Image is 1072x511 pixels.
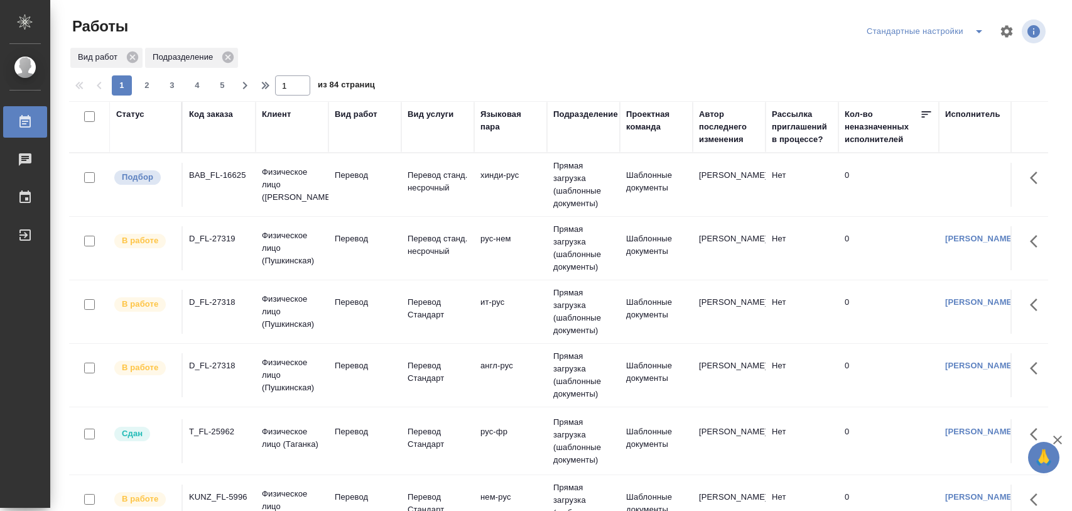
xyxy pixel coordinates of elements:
div: Код заказа [189,108,233,121]
p: Перевод [335,233,395,245]
p: Перевод станд. несрочный [408,233,468,258]
td: [PERSON_NAME] [693,419,766,463]
td: Прямая загрузка (шаблонные документы) [547,280,620,343]
td: Нет [766,163,838,207]
div: Исполнитель выполняет работу [113,296,175,313]
p: Физическое лицо (Пушкинская) [262,293,322,331]
td: Шаблонные документы [620,419,693,463]
a: [PERSON_NAME] [945,234,1015,243]
td: рус-фр [474,419,547,463]
p: Перевод Стандарт [408,296,468,321]
div: Исполнитель [945,108,1000,121]
td: Шаблонные документы [620,353,693,397]
p: В работе [122,298,158,310]
a: [PERSON_NAME] [945,297,1015,307]
td: 0 [838,419,939,463]
td: 0 [838,290,939,334]
td: 0 [838,226,939,270]
p: В работе [122,361,158,374]
td: Шаблонные документы [620,163,693,207]
span: 3 [162,79,182,92]
div: Исполнитель выполняет работу [113,233,175,250]
div: D_FL-27318 [189,360,249,372]
button: 🙏 [1028,442,1059,473]
button: Здесь прячутся важные кнопки [1022,226,1053,256]
div: T_FL-25962 [189,426,249,438]
td: [PERSON_NAME] [693,226,766,270]
div: Исполнитель выполняет работу [113,491,175,508]
div: Менеджер проверил работу исполнителя, передает ее на следующий этап [113,426,175,442]
td: Прямая загрузка (шаблонные документы) [547,410,620,473]
span: 🙏 [1033,444,1054,471]
div: D_FL-27318 [189,296,249,309]
div: Вид услуги [408,108,454,121]
div: BAB_FL-16625 [189,169,249,182]
td: [PERSON_NAME] [693,163,766,207]
p: В работе [122,493,158,505]
td: ит-рус [474,290,547,334]
button: 4 [187,75,207,96]
div: Статус [116,108,144,121]
span: из 84 страниц [318,77,375,96]
p: Перевод [335,360,395,372]
div: KUNZ_FL-5996 [189,491,249,503]
td: Прямая загрузка (шаблонные документы) [547,344,620,407]
td: Прямая загрузка (шаблонные документы) [547,217,620,280]
p: В работе [122,234,158,247]
div: Подразделение [145,48,238,68]
div: D_FL-27319 [189,233,249,245]
p: Подбор [122,171,153,184]
td: Нет [766,226,838,270]
div: Вид работ [335,108,377,121]
div: Можно подбирать исполнителей [113,169,175,186]
td: [PERSON_NAME] [693,290,766,334]
p: Вид работ [78,51,122,63]
p: Перевод Стандарт [408,426,468,451]
div: Исполнитель выполняет работу [113,360,175,376]
button: 2 [137,75,157,96]
span: Посмотреть информацию [1022,19,1048,43]
td: англ-рус [474,353,547,397]
div: Рассылка приглашений в процессе? [772,108,832,146]
div: Автор последнего изменения [699,108,759,146]
td: рус-нем [474,226,547,270]
span: 4 [187,79,207,92]
span: Настроить таблицу [992,16,1022,47]
span: 2 [137,79,157,92]
div: Клиент [262,108,291,121]
td: Нет [766,290,838,334]
button: 3 [162,75,182,96]
p: Перевод Стандарт [408,360,468,385]
div: Подразделение [553,108,618,121]
td: [PERSON_NAME] [693,353,766,397]
td: 0 [838,163,939,207]
p: Подразделение [153,51,217,63]
div: Кол-во неназначенных исполнителей [845,108,920,146]
button: Здесь прячутся важные кнопки [1022,419,1053,449]
p: Физическое лицо (Пушкинская) [262,356,322,394]
button: Здесь прячутся важные кнопки [1022,353,1053,383]
p: Сдан [122,427,143,440]
div: Языковая пара [480,108,541,133]
p: Перевод [335,296,395,309]
a: [PERSON_NAME] [945,427,1015,436]
span: Работы [69,16,128,36]
p: Физическое лицо (Таганка) [262,426,322,451]
p: Физическое лицо (Пушкинская) [262,229,322,267]
p: Физическое лицо ([PERSON_NAME]) [262,166,322,204]
div: Вид работ [70,48,143,68]
button: 5 [212,75,232,96]
td: Прямая загрузка (шаблонные документы) [547,153,620,216]
p: Перевод [335,426,395,438]
td: Нет [766,419,838,463]
span: 5 [212,79,232,92]
p: Перевод станд. несрочный [408,169,468,194]
td: 0 [838,353,939,397]
td: Шаблонные документы [620,226,693,270]
button: Здесь прячутся важные кнопки [1022,163,1053,193]
div: Проектная команда [626,108,686,133]
a: [PERSON_NAME] [945,492,1015,502]
a: [PERSON_NAME] [945,361,1015,370]
p: Перевод [335,169,395,182]
td: Нет [766,353,838,397]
